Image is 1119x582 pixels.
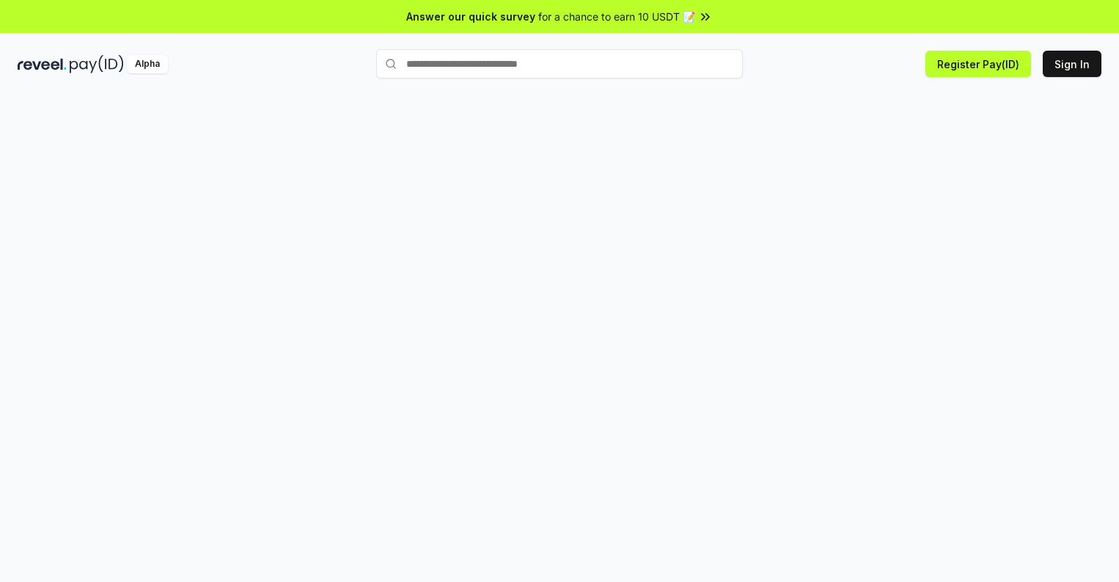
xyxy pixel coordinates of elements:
[925,51,1031,77] button: Register Pay(ID)
[70,55,124,73] img: pay_id
[538,9,695,24] span: for a chance to earn 10 USDT 📝
[406,9,535,24] span: Answer our quick survey
[1043,51,1101,77] button: Sign In
[18,55,67,73] img: reveel_dark
[127,55,168,73] div: Alpha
